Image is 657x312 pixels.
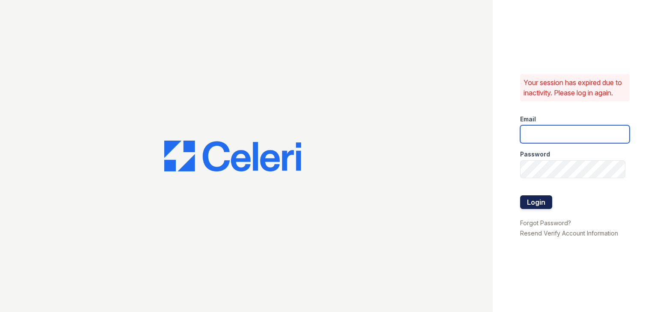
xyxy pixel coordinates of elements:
img: CE_Logo_Blue-a8612792a0a2168367f1c8372b55b34899dd931a85d93a1a3d3e32e68fde9ad4.png [164,141,301,171]
a: Forgot Password? [520,219,571,227]
button: Login [520,195,552,209]
a: Resend Verify Account Information [520,230,618,237]
p: Your session has expired due to inactivity. Please log in again. [524,77,626,98]
label: Password [520,150,550,159]
label: Email [520,115,536,124]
